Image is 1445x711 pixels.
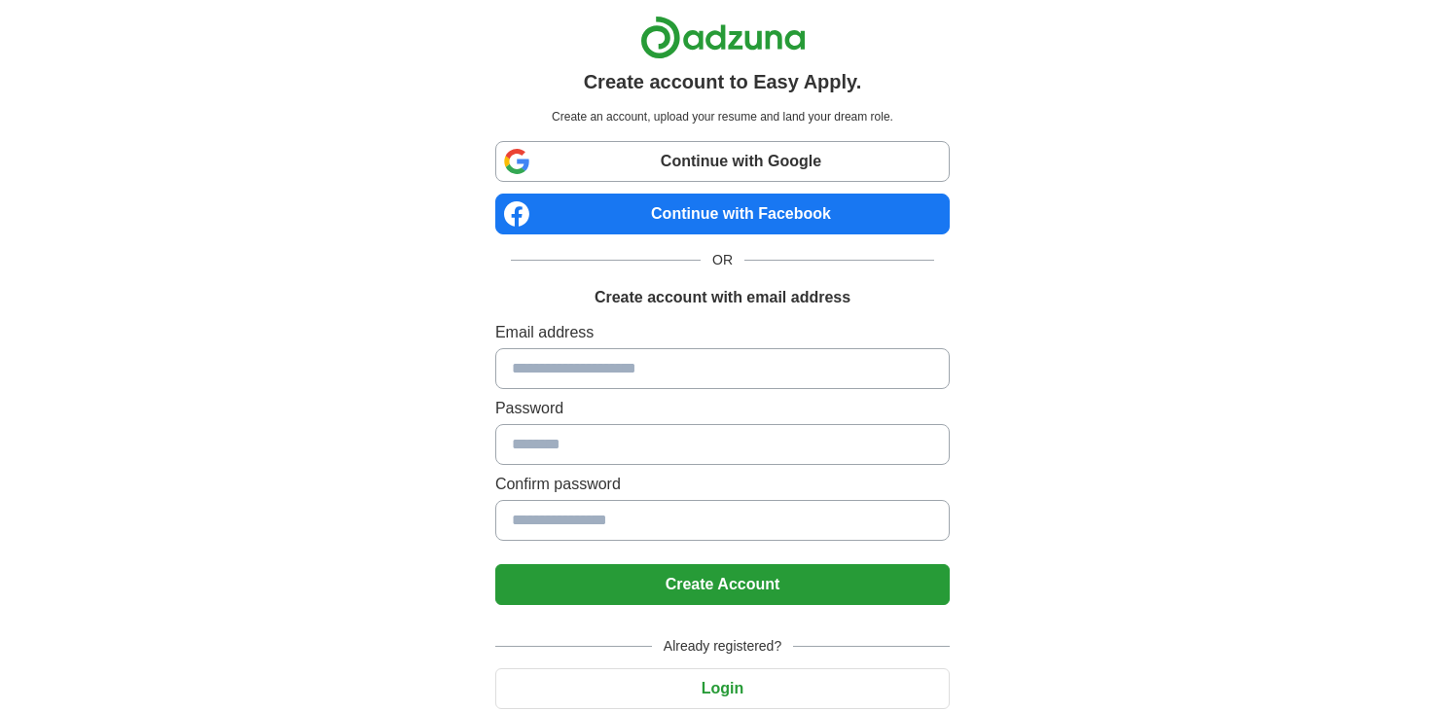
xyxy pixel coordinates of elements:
[595,286,850,309] h1: Create account with email address
[495,564,950,605] button: Create Account
[495,194,950,234] a: Continue with Facebook
[584,67,862,96] h1: Create account to Easy Apply.
[495,473,950,496] label: Confirm password
[652,636,793,657] span: Already registered?
[495,321,950,344] label: Email address
[499,108,946,125] p: Create an account, upload your resume and land your dream role.
[495,680,950,696] a: Login
[640,16,806,59] img: Adzuna logo
[495,668,950,709] button: Login
[495,397,950,420] label: Password
[701,250,744,270] span: OR
[495,141,950,182] a: Continue with Google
